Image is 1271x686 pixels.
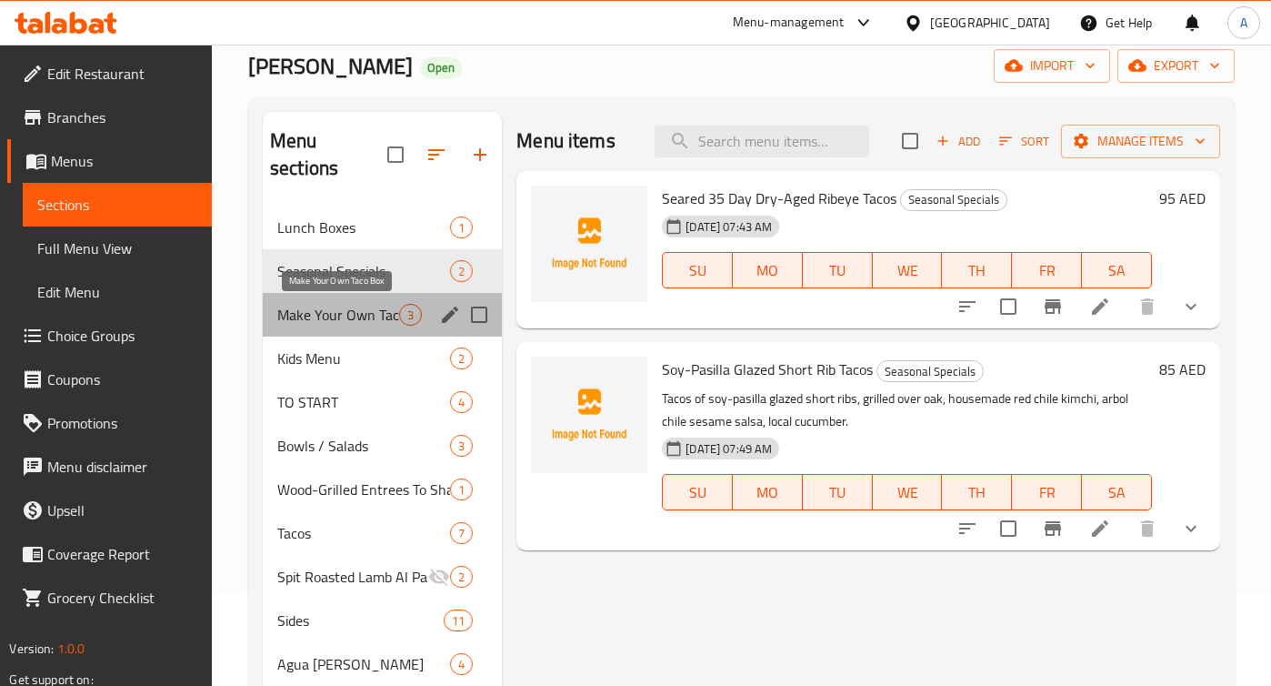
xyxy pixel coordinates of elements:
[1012,474,1082,510] button: FR
[37,237,197,259] span: Full Menu View
[662,185,896,212] span: Seared 35 Day Dry-Aged Ribeye Tacos
[277,348,450,369] span: Kids Menu
[1061,125,1220,158] button: Manage items
[47,63,197,85] span: Edit Restaurant
[1159,357,1206,382] h6: 85 AED
[989,509,1027,548] span: Select to update
[451,350,472,368] span: 2
[277,479,450,500] div: Wood-Grilled Entrees To Share
[516,127,615,155] h2: Menu items
[7,139,212,183] a: Menus
[7,576,212,620] a: Grocery Checklist
[1089,257,1145,284] span: SA
[1180,518,1202,540] svg: Show Choices
[47,587,197,609] span: Grocery Checklist
[451,438,472,455] span: 3
[662,356,873,383] span: Soy-Pasilla Glazed Short Rib Tacos
[428,566,450,588] svg: Inactive section
[7,358,212,401] a: Coupons
[47,106,197,128] span: Branches
[995,127,1054,156] button: Sort
[37,194,197,216] span: Sections
[9,637,54,661] span: Version:
[1089,296,1111,318] a: Edit menu item
[451,656,472,673] span: 4
[873,252,943,288] button: WE
[7,52,212,96] a: Edit Restaurant
[733,12,845,34] div: Menu-management
[277,217,450,238] div: Lunch Boxes
[662,252,733,288] button: SU
[263,337,502,380] div: Kids Menu2
[277,304,399,326] span: Make Your Own Taco Box
[277,653,450,675] div: Agua Frescas
[47,499,197,521] span: Upsell
[415,133,458,177] span: Sort sections
[47,412,197,434] span: Promotions
[1089,479,1145,506] span: SA
[450,566,473,588] div: items
[263,599,502,642] div: Sides11
[451,569,472,586] span: 2
[47,456,197,478] span: Menu disclaimer
[877,361,983,382] span: Seasonal Specials
[662,388,1152,433] p: Tacos of soy-pasilla glazed short ribs, grilled over oak, housemade red chile kimchi, arbol chile...
[1132,55,1220,77] span: export
[900,189,1007,211] div: Seasonal Specials
[399,304,422,326] div: items
[942,474,1012,510] button: TH
[999,131,1049,152] span: Sort
[803,252,873,288] button: TU
[989,288,1027,326] span: Select to update
[263,468,502,511] div: Wood-Grilled Entrees To Share1
[7,401,212,445] a: Promotions
[876,360,984,382] div: Seasonal Specials
[929,127,987,156] button: Add
[450,217,473,238] div: items
[662,474,733,510] button: SU
[263,511,502,555] div: Tacos7
[1169,285,1213,328] button: show more
[1126,507,1169,550] button: delete
[450,260,473,282] div: items
[994,49,1110,83] button: import
[23,270,212,314] a: Edit Menu
[376,136,415,174] span: Select all sections
[7,96,212,139] a: Branches
[450,522,473,544] div: items
[7,314,212,358] a: Choice Groups
[733,474,803,510] button: MO
[400,307,421,324] span: 3
[248,45,413,86] span: [PERSON_NAME]
[51,150,197,172] span: Menus
[277,522,450,544] div: Tacos
[436,301,464,328] button: edit
[1240,13,1247,33] span: A
[1117,49,1235,83] button: export
[47,543,197,565] span: Coverage Report
[803,474,873,510] button: TU
[942,252,1012,288] button: TH
[1180,296,1202,318] svg: Show Choices
[670,479,726,506] span: SU
[270,127,387,182] h2: Menu sections
[1082,252,1152,288] button: SA
[930,13,1050,33] div: [GEOGRAPHIC_DATA]
[451,219,472,237] span: 1
[1031,507,1075,550] button: Branch-specific-item
[1169,507,1213,550] button: show more
[655,126,869,157] input: search
[1089,518,1111,540] a: Edit menu item
[1019,257,1075,284] span: FR
[263,642,502,686] div: Agua [PERSON_NAME]4
[277,610,444,631] div: Sides
[934,131,983,152] span: Add
[810,257,866,284] span: TU
[810,479,866,506] span: TU
[420,60,462,76] span: Open
[277,391,450,413] span: TO START
[7,445,212,489] a: Menu disclaimer
[873,474,943,510] button: WE
[263,380,502,424] div: TO START4
[880,257,936,284] span: WE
